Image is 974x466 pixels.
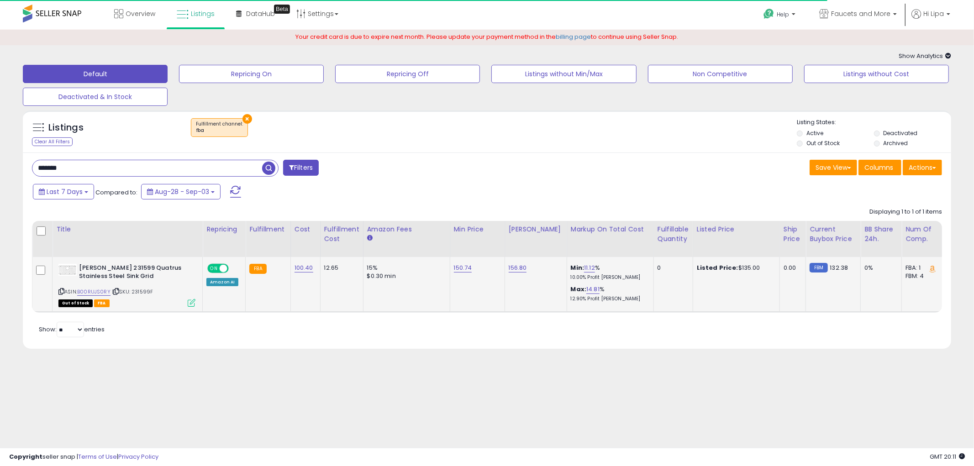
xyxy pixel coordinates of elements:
b: Max: [571,285,587,293]
span: Faucets and More [831,9,890,18]
i: Get Help [763,8,774,20]
button: Save View [810,160,857,175]
div: Title [56,225,199,234]
a: B00RUJS0RY [77,288,111,296]
button: Last 7 Days [33,184,94,199]
div: Clear All Filters [32,137,73,146]
div: BB Share 24h. [864,225,898,244]
span: DataHub [246,9,275,18]
img: 41TII-utZsL._SL40_.jpg [58,264,77,276]
th: The percentage added to the cost of goods (COGS) that forms the calculator for Min & Max prices. [567,221,653,257]
label: Deactivated [884,129,918,137]
div: Repricing [206,225,242,234]
button: Deactivated & In Stock [23,88,168,106]
span: FBA [94,299,110,307]
div: ASIN: [58,264,195,306]
a: 14.81 [586,285,600,294]
a: Hi Lipa [911,9,950,30]
span: Show: entries [39,325,105,334]
div: Current Buybox Price [810,225,857,244]
div: $0.30 min [367,272,443,280]
div: Fulfillment [249,225,286,234]
button: Listings without Min/Max [491,65,636,83]
b: [PERSON_NAME] 231599 Quatrus Stainless Steel Sink Grid [79,264,190,283]
small: FBA [249,264,266,274]
div: Fulfillment Cost [324,225,359,244]
span: Compared to: [95,188,137,197]
a: 11.12 [584,263,595,272]
a: 156.80 [509,263,527,272]
button: Repricing Off [335,65,480,83]
div: Fulfillable Quantity [658,225,689,244]
button: Default [23,65,168,83]
div: Cost [295,225,316,234]
button: Repricing On [179,65,324,83]
b: Min: [571,263,584,272]
div: % [571,285,647,302]
span: All listings that are currently out of stock and unavailable for purchase on Amazon [58,299,93,307]
div: Tooltip anchor [274,5,290,14]
div: Min Price [454,225,501,234]
div: [PERSON_NAME] [509,225,563,234]
span: Aug-28 - Sep-03 [155,187,209,196]
div: Amazon AI [206,278,238,286]
div: Amazon Fees [367,225,446,234]
div: FBA: 1 [906,264,936,272]
span: Columns [864,163,893,172]
button: Actions [903,160,942,175]
button: Aug-28 - Sep-03 [141,184,221,199]
div: Displaying 1 to 1 of 1 items [869,208,942,216]
label: Archived [884,139,908,147]
div: 0.00 [784,264,799,272]
div: Listed Price [697,225,776,234]
span: Hi Lipa [923,9,944,18]
div: 0% [864,264,895,272]
button: Filters [283,160,319,176]
a: Help [756,1,805,30]
div: $135.00 [697,264,773,272]
small: Amazon Fees. [367,234,373,242]
label: Active [806,129,823,137]
div: FBM: 4 [906,272,936,280]
div: % [571,264,647,281]
button: Non Competitive [648,65,793,83]
span: Your credit card is due to expire next month. Please update your payment method in the to continu... [296,32,679,41]
p: 10.00% Profit [PERSON_NAME] [571,274,647,281]
span: Last 7 Days [47,187,83,196]
p: Listing States: [797,118,951,127]
b: Listed Price: [697,263,738,272]
p: 12.90% Profit [PERSON_NAME] [571,296,647,302]
span: OFF [227,264,242,272]
span: Listings [191,9,215,18]
div: fba [196,127,243,134]
a: 100.40 [295,263,313,272]
div: Num of Comp. [906,225,939,244]
a: billing page [556,32,591,41]
button: × [242,114,252,124]
div: 15% [367,264,443,272]
span: Fulfillment channel : [196,120,243,134]
span: Help [777,10,789,18]
label: Out of Stock [806,139,840,147]
button: Listings without Cost [804,65,949,83]
div: 0 [658,264,686,272]
span: ON [208,264,220,272]
div: 12.65 [324,264,356,272]
small: FBM [810,263,827,272]
span: Show Analytics [899,52,951,60]
span: 132.38 [830,263,848,272]
span: Overview [126,9,155,18]
div: Ship Price [784,225,802,244]
div: Markup on Total Cost [571,225,650,234]
a: 150.74 [454,263,472,272]
span: | SKU: 231599F [112,288,153,295]
button: Columns [858,160,901,175]
h5: Listings [48,121,84,134]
